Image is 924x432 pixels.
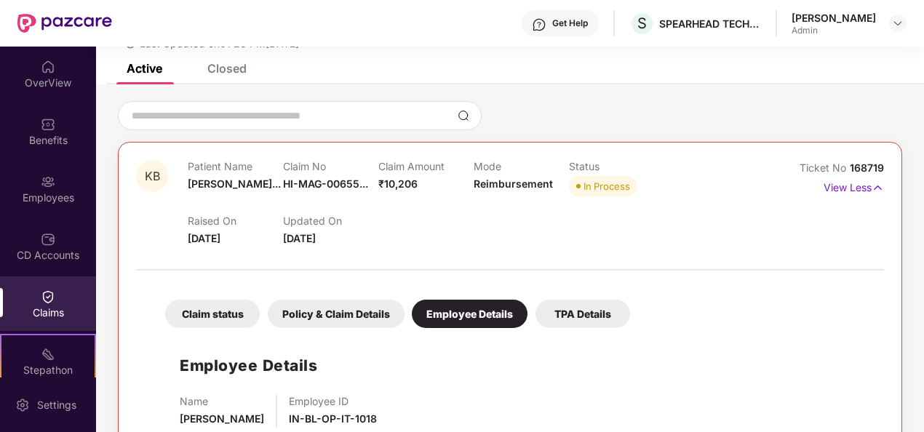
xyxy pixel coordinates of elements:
div: Admin [792,25,876,36]
div: Settings [33,398,81,412]
p: Raised On [188,215,283,227]
span: Ticket No [800,161,850,174]
img: svg+xml;base64,PHN2ZyBpZD0iSGVscC0zMngzMiIgeG1sbnM9Imh0dHA6Ly93d3cudzMub3JnLzIwMDAvc3ZnIiB3aWR0aD... [532,17,546,32]
img: svg+xml;base64,PHN2ZyB4bWxucz0iaHR0cDovL3d3dy53My5vcmcvMjAwMC9zdmciIHdpZHRoPSIyMSIgaGVpZ2h0PSIyMC... [41,347,55,361]
img: New Pazcare Logo [17,14,112,33]
div: TPA Details [535,300,630,328]
span: [DATE] [283,232,316,244]
span: S [637,15,647,32]
p: Patient Name [188,160,283,172]
span: [PERSON_NAME] [180,412,264,425]
span: 168719 [850,161,884,174]
span: IN-BL-OP-IT-1018 [289,412,377,425]
div: Claim status [165,300,260,328]
div: Active [127,61,162,76]
div: [PERSON_NAME] [792,11,876,25]
span: HI-MAG-00655... [283,177,368,190]
div: Get Help [552,17,588,29]
img: svg+xml;base64,PHN2ZyBpZD0iQ2xhaW0iIHhtbG5zPSJodHRwOi8vd3d3LnczLm9yZy8yMDAwL3N2ZyIgd2lkdGg9IjIwIi... [41,289,55,304]
p: Status [569,160,664,172]
span: Reimbursement [474,177,553,190]
div: Stepathon [1,363,95,377]
div: Policy & Claim Details [268,300,405,328]
h1: Employee Details [180,353,317,377]
img: svg+xml;base64,PHN2ZyBpZD0iRW1wbG95ZWVzIiB4bWxucz0iaHR0cDovL3d3dy53My5vcmcvMjAwMC9zdmciIHdpZHRoPS... [41,175,55,189]
p: Employee ID [289,395,377,407]
p: Mode [474,160,569,172]
img: svg+xml;base64,PHN2ZyBpZD0iSG9tZSIgeG1sbnM9Imh0dHA6Ly93d3cudzMub3JnLzIwMDAvc3ZnIiB3aWR0aD0iMjAiIG... [41,60,55,74]
img: svg+xml;base64,PHN2ZyBpZD0iQmVuZWZpdHMiIHhtbG5zPSJodHRwOi8vd3d3LnczLm9yZy8yMDAwL3N2ZyIgd2lkdGg9Ij... [41,117,55,132]
img: svg+xml;base64,PHN2ZyBpZD0iU2VhcmNoLTMyeDMyIiB4bWxucz0iaHR0cDovL3d3dy53My5vcmcvMjAwMC9zdmciIHdpZH... [458,110,469,121]
span: [PERSON_NAME]... [188,177,281,190]
p: Claim No [283,160,378,172]
img: svg+xml;base64,PHN2ZyBpZD0iQ0RfQWNjb3VudHMiIGRhdGEtbmFtZT0iQ0QgQWNjb3VudHMiIHhtbG5zPSJodHRwOi8vd3... [41,232,55,247]
span: ₹10,206 [378,177,418,190]
img: svg+xml;base64,PHN2ZyBpZD0iRHJvcGRvd24tMzJ4MzIiIHhtbG5zPSJodHRwOi8vd3d3LnczLm9yZy8yMDAwL3N2ZyIgd2... [892,17,904,29]
p: View Less [824,176,884,196]
p: Name [180,395,264,407]
img: svg+xml;base64,PHN2ZyB4bWxucz0iaHR0cDovL3d3dy53My5vcmcvMjAwMC9zdmciIHdpZHRoPSIxNyIgaGVpZ2h0PSIxNy... [872,180,884,196]
span: KB [145,170,160,183]
img: svg+xml;base64,PHN2ZyBpZD0iU2V0dGluZy0yMHgyMCIgeG1sbnM9Imh0dHA6Ly93d3cudzMub3JnLzIwMDAvc3ZnIiB3aW... [15,398,30,412]
div: SPEARHEAD TECHNOLOGY INDIA PRIVATE LIMITED [659,17,761,31]
p: Claim Amount [378,160,474,172]
div: Closed [207,61,247,76]
div: In Process [584,179,630,193]
div: Employee Details [412,300,527,328]
span: [DATE] [188,232,220,244]
p: Updated On [283,215,378,227]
